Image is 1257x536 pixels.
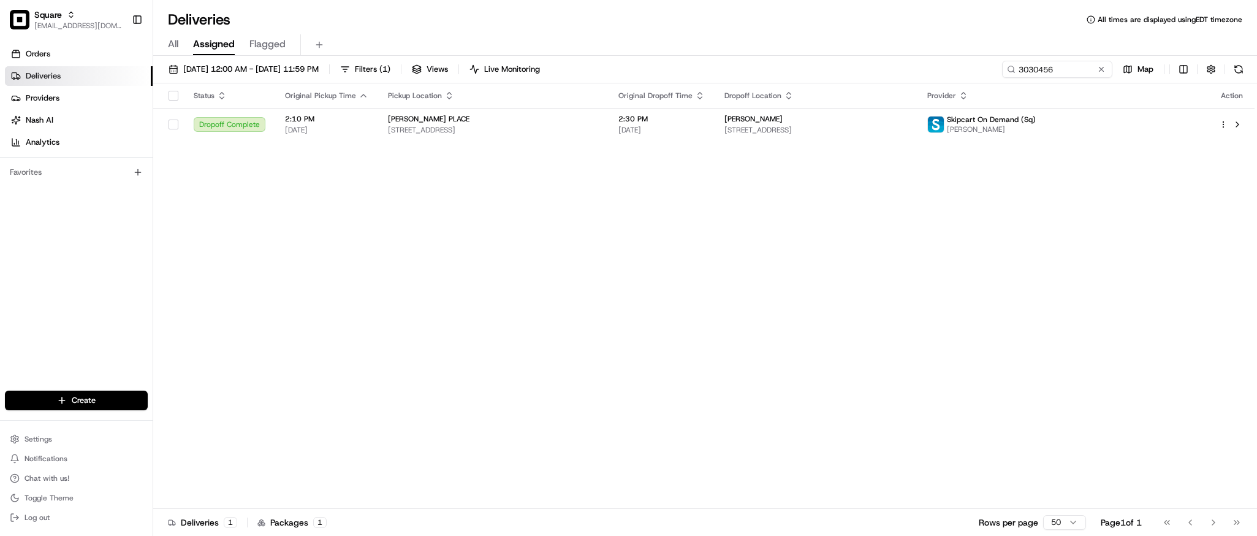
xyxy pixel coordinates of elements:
span: Orders [26,48,50,59]
div: 1 [224,517,237,528]
button: Map [1117,61,1159,78]
div: 1 [313,517,327,528]
span: Status [194,91,215,101]
button: Live Monitoring [464,61,545,78]
div: Favorites [5,163,148,182]
button: Settings [5,431,148,448]
span: Filters [355,64,390,75]
span: Dropoff Location [724,91,781,101]
span: Deliveries [26,71,61,82]
a: Analytics [5,132,153,152]
a: Providers [5,88,153,108]
span: [PERSON_NAME] [724,114,783,124]
span: Assigned [193,37,235,52]
button: Views [406,61,454,78]
button: Refresh [1230,61,1247,78]
span: Provider [927,91,956,101]
button: Square [34,9,62,21]
span: Settings [25,434,52,444]
span: [DATE] [618,125,705,135]
h1: Deliveries [168,10,230,29]
span: Create [72,395,96,406]
button: Log out [5,509,148,526]
button: Toggle Theme [5,489,148,507]
span: ( 1 ) [379,64,390,75]
button: [DATE] 12:00 AM - [DATE] 11:59 PM [163,61,324,78]
span: Pickup Location [388,91,442,101]
span: 2:10 PM [285,114,368,124]
span: [STREET_ADDRESS] [388,125,599,135]
span: Original Pickup Time [285,91,356,101]
div: Packages [257,516,327,529]
div: Page 1 of 1 [1101,516,1142,529]
span: Analytics [26,137,59,148]
button: Notifications [5,450,148,467]
button: Create [5,391,148,410]
span: [DATE] [285,125,368,135]
span: Map [1137,64,1153,75]
a: Orders [5,44,153,64]
span: [DATE] 12:00 AM - [DATE] 11:59 PM [183,64,319,75]
button: Filters(1) [335,61,396,78]
span: [PERSON_NAME] [947,124,1036,134]
span: Flagged [249,37,286,52]
span: [STREET_ADDRESS] [724,125,908,135]
span: Nash AI [26,115,53,126]
span: Original Dropoff Time [618,91,693,101]
span: Live Monitoring [484,64,540,75]
span: Toggle Theme [25,493,74,503]
button: [EMAIL_ADDRESS][DOMAIN_NAME] [34,21,122,31]
p: Rows per page [979,516,1038,529]
a: Nash AI [5,110,153,130]
span: 2:30 PM [618,114,705,124]
div: Deliveries [168,516,237,529]
a: Deliveries [5,66,153,86]
img: profile_skipcart_partner.png [928,117,944,132]
button: SquareSquare[EMAIL_ADDRESS][DOMAIN_NAME] [5,5,127,34]
span: Notifications [25,454,67,464]
span: Chat with us! [25,473,69,483]
span: All times are displayed using EDT timezone [1098,15,1242,25]
button: Chat with us! [5,470,148,487]
span: All [168,37,178,52]
span: Log out [25,513,50,523]
div: Action [1219,91,1245,101]
span: Views [427,64,448,75]
img: Square [10,10,29,29]
span: Providers [26,93,59,104]
input: Type to search [1002,61,1112,78]
span: [PERSON_NAME] PLACE [388,114,469,124]
span: Skipcart On Demand (Sq) [947,115,1036,124]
